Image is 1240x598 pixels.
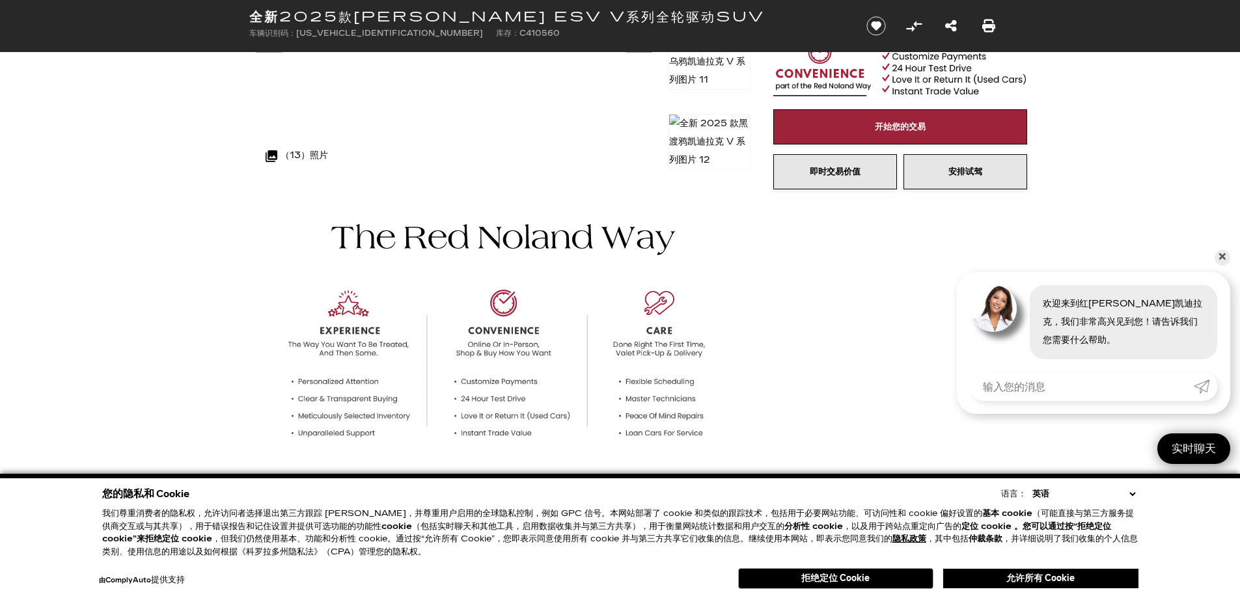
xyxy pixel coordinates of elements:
[970,285,1017,332] img: 经纪人个人资料照片
[381,521,412,532] font: cookie
[281,150,328,161] font: （13）照片
[903,154,1027,189] a: 安排试驾
[904,16,924,36] button: 比较车辆
[943,569,1138,588] button: 允许所有 Cookie
[102,534,1138,557] font: ，并详细说明了我们收集的个人信息类别、使用信息的用途以及如何根据《科罗拉多州隐私法》（CPA）管理您的隐私权。
[296,29,483,38] font: [US_VEHICLE_IDENTIFICATION_NUMBER]
[1029,487,1138,500] select: 语言选择
[102,508,1134,532] font: （可能直接与第三方服务提供商交互或与其共享），用于错误报告和记住设置并提供可选功能的功能性
[1194,372,1217,401] a: 提交
[249,9,279,25] font: 全新
[784,521,843,532] font: 分析性 cookie
[1172,442,1216,455] font: 实时聊天
[773,154,897,189] a: 即时交易价值
[773,109,1027,144] a: 开始您的交易
[810,167,861,177] font: 即时交易价值
[875,122,926,132] font: 开始您的交易
[249,29,296,38] font: 车辆识别码：
[969,534,1002,544] font: 仲裁条款
[982,17,995,35] a: 打印此款全新 2025 款凯迪拉克 Escalade ESV V 系列全轮驱动 SUV
[1165,441,1222,456] span: 实时聊天
[412,521,649,532] font: （包括实时聊天和其他工具，启用数据收集并与第三方共享），
[519,29,560,38] font: C410560
[279,9,765,25] font: 2025款[PERSON_NAME] ESV V系列全轮驱动SUV
[212,534,892,544] font: ，但我们仍然使用基本、功能和分析性 cookie。通过按“允许所有 Cookie”，您即表示同意使用所有 cookie 并与第三方共享它们收集的信息。继续使用本网站，即表示您同意我们的
[1001,489,1026,499] font: 语言：
[948,167,982,177] font: 安排试驾
[668,34,751,90] img: 全新 2025 款黑乌鸦凯迪拉克 V 系列图片 11
[102,521,1111,545] font: 定位 cookie 。您可以通过按“拒绝定位 cookie”来拒绝
[926,534,969,544] font: ，其中包括
[738,568,933,589] button: 拒绝定位 Cookie
[1043,298,1202,346] font: 欢迎来到红[PERSON_NAME]凯迪拉克，我们非常高兴见到您！请告诉我们您需要什么帮助。
[970,372,1194,401] input: 输入您的消息
[801,573,870,584] font: 拒绝定位 Cookie
[102,508,982,519] font: 我们尊重消费者的隐私权，允许访问者选择退出第三方跟踪 [PERSON_NAME]，并尊重用户启用的全球隐私控制，例如 GPC 信号。本网站部署了 cookie 和类似的跟踪技术，包括用于必要网站...
[102,487,189,500] font: 您的隐私和 Cookie
[496,29,519,38] font: 库存：
[945,17,957,35] a: 分享这款全新 2025 款凯迪拉克 Escalade ESV V 系列全轮驱动 SUV
[982,508,1032,519] font: 基本 cookie
[843,521,961,532] font: ，以及用于跨站点重定向广告的
[99,577,151,584] a: 由ComplyAuto
[162,534,212,544] font: 定位 cookie
[892,534,926,544] a: 隐私政策
[1006,573,1075,584] font: 允许所有 Cookie
[649,521,784,532] font: 用于衡量网站统计数据和用户交互的
[862,16,890,36] button: 保存车辆
[773,196,1027,401] iframe: YouTube 视频播放器
[668,114,751,170] img: 全新 2025 款黑渡鸦凯迪拉克 V 系列图片 12
[1157,433,1230,464] a: 实时聊天
[151,575,185,585] font: 提供支持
